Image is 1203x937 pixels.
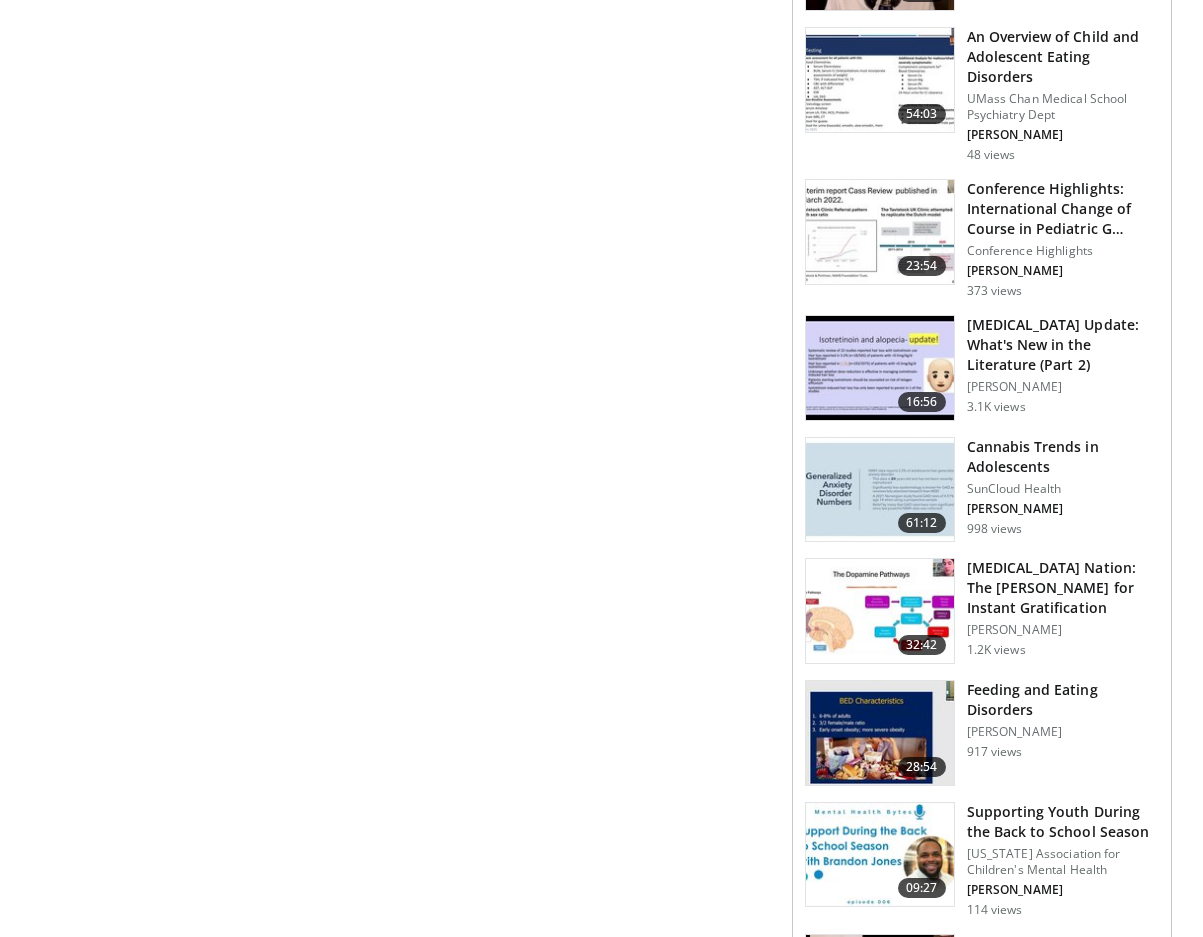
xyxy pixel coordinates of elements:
p: 373 views [967,283,1023,299]
h3: An Overview of Child and Adolescent Eating Disorders [967,27,1159,87]
span: 32:42 [898,635,946,655]
a: 28:54 Feeding and Eating Disorders [PERSON_NAME] 917 views [805,680,1159,786]
p: 998 views [967,521,1023,537]
a: 54:03 An Overview of Child and Adolescent Eating Disorders UMass Chan Medical School Psychiatry D... [805,27,1159,163]
p: 917 views [967,744,1023,760]
p: UMass Chan Medical School Psychiatry Dept [967,91,1159,123]
span: 09:27 [898,878,946,898]
img: f640964c-893f-432a-b32a-b3343deabcbe.150x105_q85_crop-smart_upscale.jpg [806,681,954,785]
img: b3cde2ce-f649-44af-8337-f61dcd2027e2.150x105_q85_crop-smart_upscale.jpg [806,28,954,132]
h3: Supporting Youth During the Back to School Season [967,802,1159,842]
p: [PERSON_NAME] [967,127,1159,143]
p: 3.1K views [967,399,1026,415]
img: 8c144ef5-ad01-46b8-bbf2-304ffe1f6934.150x105_q85_crop-smart_upscale.jpg [806,559,954,663]
p: [PERSON_NAME] [967,622,1159,638]
img: 88ff4e3c-15ad-4d85-bb93-62a9fdaa70df.150x105_q85_crop-smart_upscale.jpg [806,438,954,542]
span: 23:54 [898,256,946,276]
a: 61:12 Cannabis Trends in Adolescents SunCloud Health [PERSON_NAME] 998 views [805,437,1159,543]
p: [US_STATE] Association for Children's Mental Health [967,846,1159,878]
p: [PERSON_NAME] [967,882,1159,898]
p: 48 views [967,147,1016,163]
img: ee712a4b-a0ac-44d8-af91-347b2f3b04d2.150x105_q85_crop-smart_upscale.jpg [806,803,954,907]
p: [PERSON_NAME] [967,379,1159,395]
a: 23:54 Conference Highlights: International Change of Course in Pediatric G… Conference Highlights... [805,179,1159,299]
a: 09:27 Supporting Youth During the Back to School Season [US_STATE] Association for Children's Men... [805,802,1159,918]
p: [PERSON_NAME] [967,724,1159,740]
span: 28:54 [898,757,946,777]
p: 114 views [967,902,1023,918]
span: 61:12 [898,513,946,533]
a: 32:42 [MEDICAL_DATA] Nation: The [PERSON_NAME] for Instant Gratification [PERSON_NAME] 1.2K views [805,558,1159,664]
span: 54:03 [898,104,946,124]
span: 16:56 [898,392,946,412]
img: 4658bbb5-685d-4b57-9f52-1b561134a231.150x105_q85_crop-smart_upscale.jpg [806,180,954,284]
a: 16:56 [MEDICAL_DATA] Update: What's New in the Literature (Part 2) [PERSON_NAME] 3.1K views [805,315,1159,421]
h3: Conference Highlights: International Change of Course in Pediatric G… [967,179,1159,239]
h3: [MEDICAL_DATA] Update: What's New in the Literature (Part 2) [967,315,1159,375]
p: [PERSON_NAME] [967,501,1159,517]
img: 7b08cbd3-b98a-41fc-b51c-57d66de871b0.150x105_q85_crop-smart_upscale.jpg [806,316,954,420]
p: [PERSON_NAME] [967,263,1159,279]
p: Conference Highlights [967,243,1159,259]
h3: Feeding and Eating Disorders [967,680,1159,720]
h3: Cannabis Trends in Adolescents [967,437,1159,477]
h3: [MEDICAL_DATA] Nation: The [PERSON_NAME] for Instant Gratification [967,558,1159,618]
p: SunCloud Health [967,481,1159,497]
p: 1.2K views [967,642,1026,658]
